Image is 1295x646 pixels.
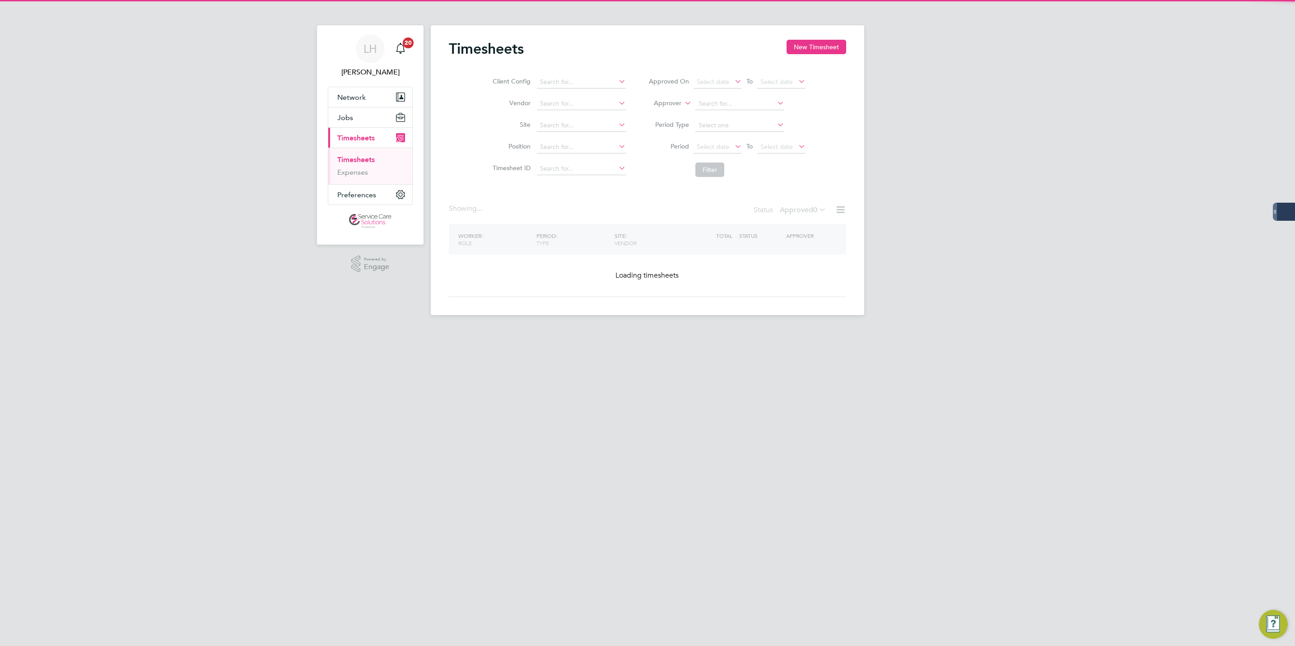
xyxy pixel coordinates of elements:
[449,204,484,214] div: Showing
[328,128,412,148] button: Timesheets
[328,87,412,107] button: Network
[490,121,531,129] label: Site
[364,263,389,271] span: Engage
[744,140,755,152] span: To
[391,34,410,63] a: 20
[351,256,390,273] a: Powered byEngage
[337,93,366,102] span: Network
[537,163,626,175] input: Search for...
[349,214,391,228] img: servicecare-logo-retina.png
[1259,610,1288,639] button: Engage Resource Center
[490,142,531,150] label: Position
[403,37,414,48] span: 20
[337,113,353,122] span: Jobs
[337,134,375,142] span: Timesheets
[695,119,784,132] input: Select one
[537,141,626,153] input: Search for...
[328,214,413,228] a: Go to home page
[744,75,755,87] span: To
[328,185,412,204] button: Preferences
[760,143,793,151] span: Select date
[337,191,376,199] span: Preferences
[697,78,729,86] span: Select date
[537,76,626,88] input: Search for...
[477,204,482,213] span: ...
[328,34,413,78] a: LH[PERSON_NAME]
[328,67,413,78] span: Lewis Hodson
[780,205,826,214] label: Approved
[490,164,531,172] label: Timesheet ID
[697,143,729,151] span: Select date
[813,205,817,214] span: 0
[760,78,793,86] span: Select date
[641,99,681,108] label: Approver
[490,99,531,107] label: Vendor
[490,77,531,85] label: Client Config
[337,155,375,164] a: Timesheets
[754,204,828,217] div: Status
[364,256,389,263] span: Powered by
[695,98,784,110] input: Search for...
[537,119,626,132] input: Search for...
[363,43,377,55] span: LH
[648,77,689,85] label: Approved On
[328,148,412,184] div: Timesheets
[449,40,524,58] h2: Timesheets
[695,163,724,177] button: Filter
[648,142,689,150] label: Period
[328,107,412,127] button: Jobs
[537,98,626,110] input: Search for...
[317,25,424,245] nav: Main navigation
[337,168,368,177] a: Expenses
[787,40,846,54] button: New Timesheet
[648,121,689,129] label: Period Type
